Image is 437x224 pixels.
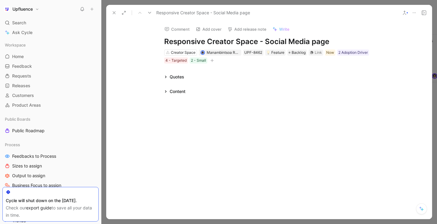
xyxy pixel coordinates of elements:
[2,161,99,171] a: Sizes to assign
[266,51,270,54] img: 💡
[266,50,284,56] div: Feature
[12,6,33,12] h1: Upfluence
[191,57,206,64] div: 2 - Small
[12,53,24,60] span: Home
[326,50,334,56] div: Now
[2,140,99,149] div: Process
[162,73,187,81] div: Quotes
[2,62,99,71] a: Feedback
[270,25,292,33] button: Write
[171,50,195,56] div: Creator Space
[6,204,95,219] div: Check our to save all your data in time.
[287,50,307,56] div: Backlog
[12,19,26,26] span: Search
[225,25,269,33] button: Add release note
[170,88,185,95] div: Content
[12,163,42,169] span: Sizes to assign
[12,63,32,69] span: Feedback
[12,173,45,179] span: Output to assign
[5,142,20,148] span: Process
[12,83,30,89] span: Releases
[2,181,99,190] a: Business Focus to assign
[4,6,10,12] img: Upfluence
[26,205,52,210] a: export guide
[170,73,184,81] div: Quotes
[2,91,99,100] a: Customers
[2,101,99,110] a: Product Areas
[2,40,99,50] div: Workspace
[244,50,262,56] div: UPF-8462
[12,92,34,98] span: Customers
[338,50,368,56] div: 2 Adoption Driver
[2,140,99,190] div: ProcessFeedbacks to ProcessSizes to assignOutput to assignBusiness Focus to assign
[2,52,99,61] a: Home
[12,102,41,108] span: Product Areas
[279,26,290,32] span: Write
[2,126,99,135] a: Public Roadmap
[2,115,99,124] div: Public Boards
[2,18,99,27] div: Search
[2,5,41,13] button: UpfluenceUpfluence
[162,88,188,95] div: Content
[12,182,61,188] span: Business Focus to assign
[5,116,30,122] span: Public Boards
[156,9,250,16] span: Responsive Creator Space - Social Media page
[207,50,255,55] span: Manambintsoa RABETRANO
[2,115,99,135] div: Public BoardsPublic Roadmap
[12,128,45,134] span: Public Roadmap
[2,71,99,81] a: Requests
[162,25,192,33] button: Comment
[6,197,95,204] div: Cycle will shut down on the [DATE].
[2,152,99,161] a: Feedbacks to Process
[164,37,374,47] h1: Responsive Creator Space - Social Media page
[12,153,56,159] span: Feedbacks to Process
[2,171,99,180] a: Output to assign
[2,28,99,37] a: Ask Cycle
[12,29,32,36] span: Ask Cycle
[201,51,205,54] img: avatar
[265,50,286,56] div: 💡Feature
[12,73,31,79] span: Requests
[165,57,187,64] div: 4 - Targeted
[315,50,322,56] div: Link
[5,42,26,48] span: Workspace
[292,50,306,56] span: Backlog
[193,25,224,33] button: Add cover
[2,81,99,90] a: Releases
